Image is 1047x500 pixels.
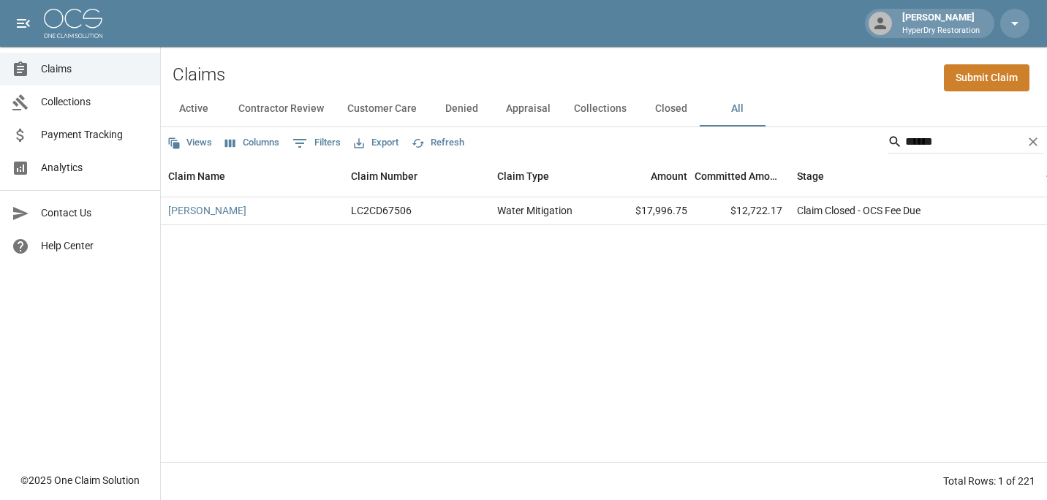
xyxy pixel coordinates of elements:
div: LC2CD67506 [351,203,412,218]
h2: Claims [173,64,225,86]
a: [PERSON_NAME] [168,203,246,218]
button: All [704,91,770,126]
div: Claim Type [497,156,549,197]
div: Search [888,130,1044,156]
div: $17,996.75 [600,197,695,225]
div: Claim Name [161,156,344,197]
button: Views [164,132,216,154]
button: Refresh [408,132,468,154]
button: Active [161,91,227,126]
div: Stage [797,156,824,197]
span: Payment Tracking [41,127,148,143]
p: HyperDry Restoration [902,25,980,37]
div: Amount [600,156,695,197]
div: Committed Amount [695,156,790,197]
div: $12,722.17 [695,197,790,225]
button: open drawer [9,9,38,38]
span: Help Center [41,238,148,254]
span: Analytics [41,160,148,175]
div: © 2025 One Claim Solution [20,473,140,488]
div: Stage [790,156,1009,197]
div: [PERSON_NAME] [896,10,986,37]
a: Submit Claim [944,64,1029,91]
button: Clear [1022,131,1044,153]
button: Customer Care [336,91,428,126]
button: Denied [428,91,494,126]
span: Claims [41,61,148,77]
span: Collections [41,94,148,110]
button: Collections [562,91,638,126]
div: Claim Type [490,156,600,197]
button: Select columns [222,132,283,154]
div: Water Mitigation [497,203,572,218]
button: Show filters [289,132,344,155]
div: Claim Closed - OCS Fee Due [797,203,921,218]
div: Committed Amount [695,156,782,197]
div: Claim Number [344,156,490,197]
button: Export [350,132,402,154]
button: Contractor Review [227,91,336,126]
div: Total Rows: 1 of 221 [943,474,1035,488]
div: dynamic tabs [161,91,1047,126]
img: ocs-logo-white-transparent.png [44,9,102,38]
div: Amount [651,156,687,197]
button: Appraisal [494,91,562,126]
span: Contact Us [41,205,148,221]
button: Closed [638,91,704,126]
div: Claim Name [168,156,225,197]
div: Claim Number [351,156,417,197]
